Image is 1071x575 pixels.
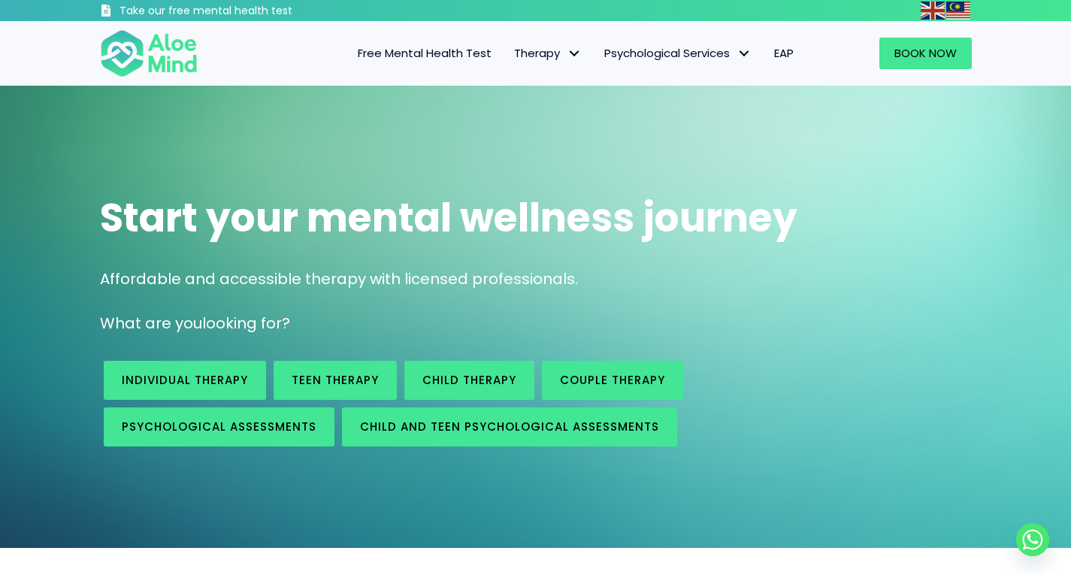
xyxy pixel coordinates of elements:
span: Teen Therapy [292,372,379,388]
span: Free Mental Health Test [358,45,492,61]
a: Free Mental Health Test [346,38,503,69]
a: TherapyTherapy: submenu [503,38,593,69]
a: EAP [763,38,805,69]
img: Aloe mind Logo [100,29,198,78]
span: Child Therapy [422,372,516,388]
a: Whatsapp [1016,523,1049,556]
span: Child and Teen Psychological assessments [360,419,659,434]
p: Affordable and accessible therapy with licensed professionals. [100,268,972,290]
a: English [921,2,946,19]
span: Psychological assessments [122,419,316,434]
span: EAP [774,45,794,61]
a: Psychological assessments [104,407,334,446]
a: Couple therapy [542,361,683,400]
nav: Menu [217,38,805,69]
span: Therapy [514,45,582,61]
span: Book Now [894,45,957,61]
a: Take our free mental health test [100,4,373,21]
a: Teen Therapy [274,361,397,400]
h3: Take our free mental health test [120,4,373,19]
img: en [921,2,945,20]
span: What are you [100,313,202,334]
a: Child Therapy [404,361,534,400]
a: Malay [946,2,972,19]
span: Start your mental wellness journey [100,190,797,245]
a: Child and Teen Psychological assessments [342,407,677,446]
a: Book Now [879,38,972,69]
a: Psychological ServicesPsychological Services: submenu [593,38,763,69]
span: looking for? [202,313,290,334]
span: Individual therapy [122,372,248,388]
a: Individual therapy [104,361,266,400]
span: Psychological Services [604,45,752,61]
span: Couple therapy [560,372,665,388]
span: Therapy: submenu [564,43,585,65]
img: ms [946,2,970,20]
span: Psychological Services: submenu [734,43,755,65]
